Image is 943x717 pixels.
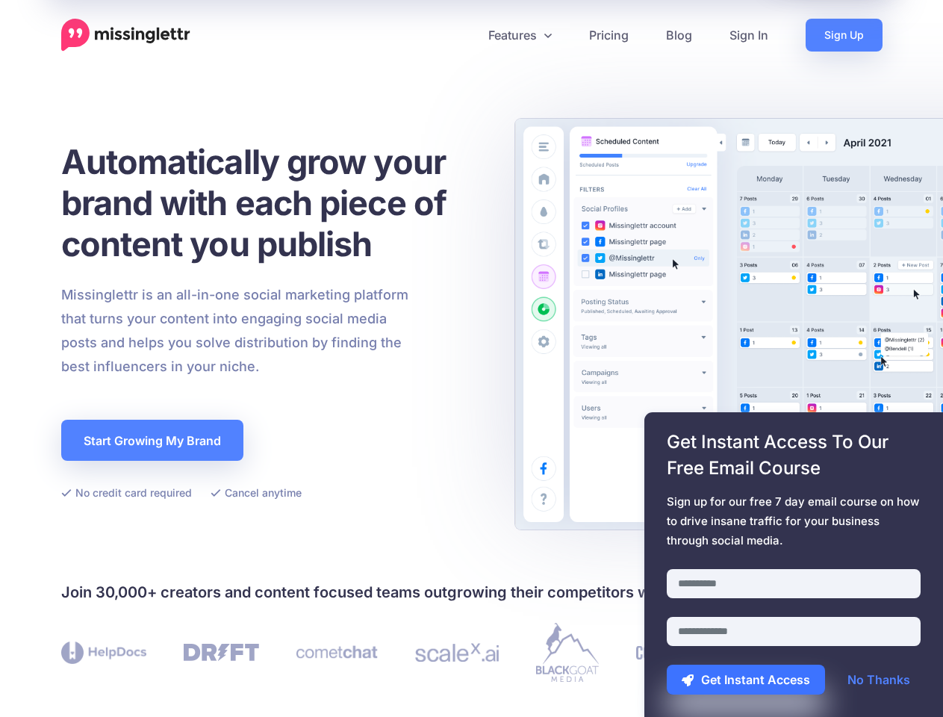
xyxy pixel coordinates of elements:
[61,580,883,604] h4: Join 30,000+ creators and content focused teams outgrowing their competitors with Missinglettr
[61,420,243,461] a: Start Growing My Brand
[647,19,711,52] a: Blog
[667,429,921,481] span: Get Instant Access To Our Free Email Course
[667,492,921,550] span: Sign up for our free 7 day email course on how to drive insane traffic for your business through ...
[470,19,570,52] a: Features
[61,283,409,379] p: Missinglettr is an all-in-one social marketing platform that turns your content into engaging soc...
[570,19,647,52] a: Pricing
[667,665,825,695] button: Get Instant Access
[832,665,925,695] a: No Thanks
[61,19,190,52] a: Home
[806,19,883,52] a: Sign Up
[711,19,787,52] a: Sign In
[61,141,483,264] h1: Automatically grow your brand with each piece of content you publish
